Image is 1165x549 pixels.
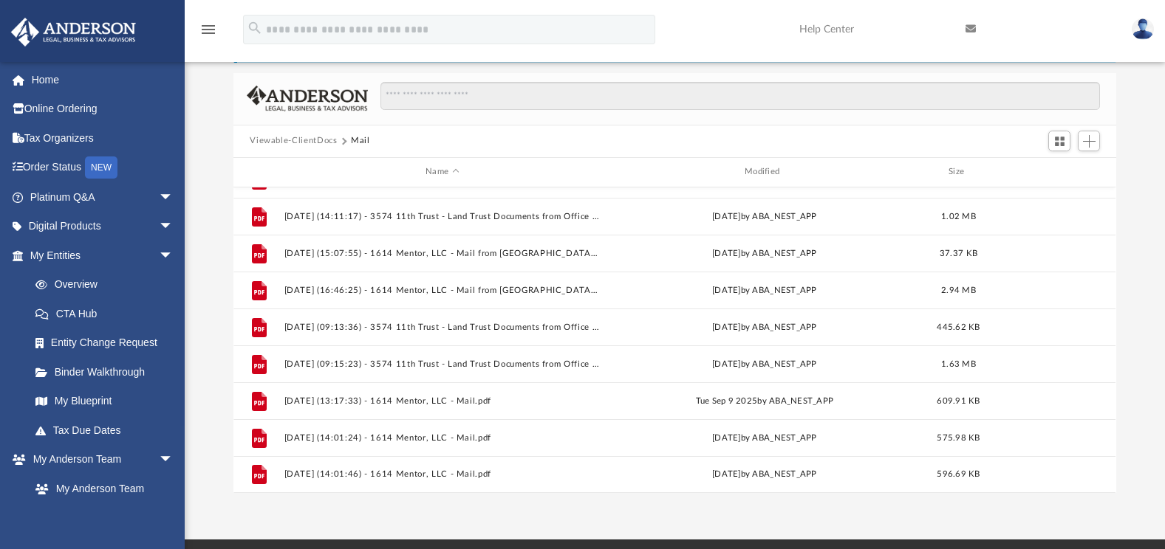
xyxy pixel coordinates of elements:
button: [DATE] (13:17:33) - 1614 Mentor, LLC - Mail.pdf [284,396,601,406]
a: menu [199,28,217,38]
button: [DATE] (14:01:46) - 1614 Mentor, LLC - Mail.pdf [284,469,601,479]
a: My Anderson Team [21,474,181,503]
button: Viewable-ClientDocs [250,134,337,148]
a: Digital Productsarrow_drop_down [10,212,196,241]
div: Size [929,165,988,179]
div: id [995,165,1099,179]
div: Tue Sep 9 2025 by ABA_NEST_APP [607,394,923,407]
a: CTA Hub [21,299,196,328]
button: Add [1078,131,1100,151]
button: Mail [351,134,370,148]
img: Anderson Advisors Platinum Portal [7,18,140,46]
span: [DATE] [712,470,741,478]
a: Platinum Q&Aarrow_drop_down [10,182,196,212]
img: User Pic [1132,18,1154,40]
div: Name [284,165,600,179]
a: Tax Organizers [10,123,196,153]
i: menu [199,21,217,38]
a: Binder Walkthrough [21,357,196,387]
a: My Entitiesarrow_drop_down [10,241,196,270]
input: Search files and folders [380,82,1100,110]
div: Modified [607,165,923,179]
div: grid [233,187,1116,493]
span: 37.37 KB [940,249,977,257]
span: 609.91 KB [937,396,980,404]
button: [DATE] (14:11:17) - 3574 11th Trust - Land Trust Documents from Office of the Chief Financial Off... [284,212,601,221]
div: by ABA_NEST_APP [607,468,923,481]
span: arrow_drop_down [159,182,188,213]
span: 596.69 KB [937,470,980,478]
a: Online Ordering [10,94,196,124]
div: [DATE] by ABA_NEST_APP [607,283,923,297]
a: Entity Change Request [21,328,196,358]
button: [DATE] (09:15:23) - 3574 11th Trust - Land Trust Documents from Office of the Chief Financial Off... [284,359,601,369]
button: [DATE] (09:13:36) - 3574 11th Trust - Land Trust Documents from Office of the Chief Financial Off... [284,322,601,332]
a: My Blueprint [21,387,188,416]
span: arrow_drop_down [159,445,188,475]
span: 575.98 KB [937,433,980,441]
span: 1.63 MB [941,359,976,367]
button: Switch to Grid View [1048,131,1070,151]
a: Overview [21,270,196,300]
div: NEW [85,156,117,179]
i: search [247,20,263,36]
span: 1.02 MB [941,212,976,220]
div: id [240,165,277,179]
div: [DATE] by ABA_NEST_APP [607,246,923,260]
span: arrow_drop_down [159,212,188,242]
span: arrow_drop_down [159,241,188,271]
button: [DATE] (14:01:24) - 1614 Mentor, LLC - Mail.pdf [284,433,601,443]
div: [DATE] by ABA_NEST_APP [607,210,923,223]
span: 445.62 KB [937,322,980,331]
button: [DATE] (15:07:55) - 1614 Mentor, LLC - Mail from [GEOGRAPHIC_DATA]pdf [284,249,601,258]
span: 2.94 MB [941,286,976,294]
div: by ABA_NEST_APP [607,431,923,444]
a: My Anderson Teamarrow_drop_down [10,445,188,474]
span: [DATE] [712,433,741,441]
a: Home [10,65,196,94]
a: Order StatusNEW [10,153,196,183]
div: [DATE] by ABA_NEST_APP [607,357,923,370]
div: [DATE] by ABA_NEST_APP [607,320,923,334]
a: Tax Due Dates [21,415,196,445]
button: [DATE] (16:46:25) - 1614 Mentor, LLC - Mail from [GEOGRAPHIC_DATA]pdf [284,286,601,295]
